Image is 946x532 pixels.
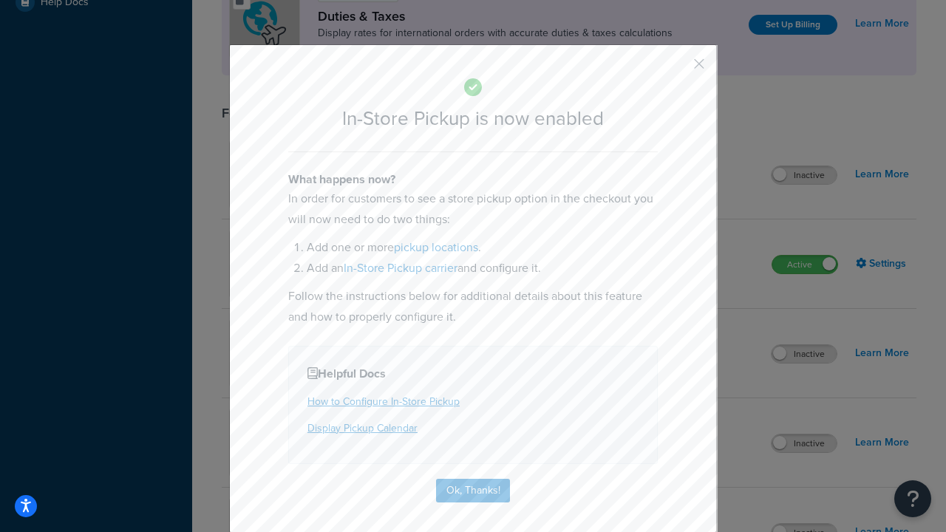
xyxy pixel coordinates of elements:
li: Add an and configure it. [307,258,658,279]
a: How to Configure In-Store Pickup [307,394,460,409]
a: In-Store Pickup carrier [344,259,457,276]
p: In order for customers to see a store pickup option in the checkout you will now need to do two t... [288,188,658,230]
li: Add one or more . [307,237,658,258]
h2: In-Store Pickup is now enabled [288,108,658,129]
p: Follow the instructions below for additional details about this feature and how to properly confi... [288,286,658,327]
a: Display Pickup Calendar [307,420,418,436]
button: Ok, Thanks! [436,479,510,502]
a: pickup locations [394,239,478,256]
h4: Helpful Docs [307,365,639,383]
h4: What happens now? [288,171,658,188]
